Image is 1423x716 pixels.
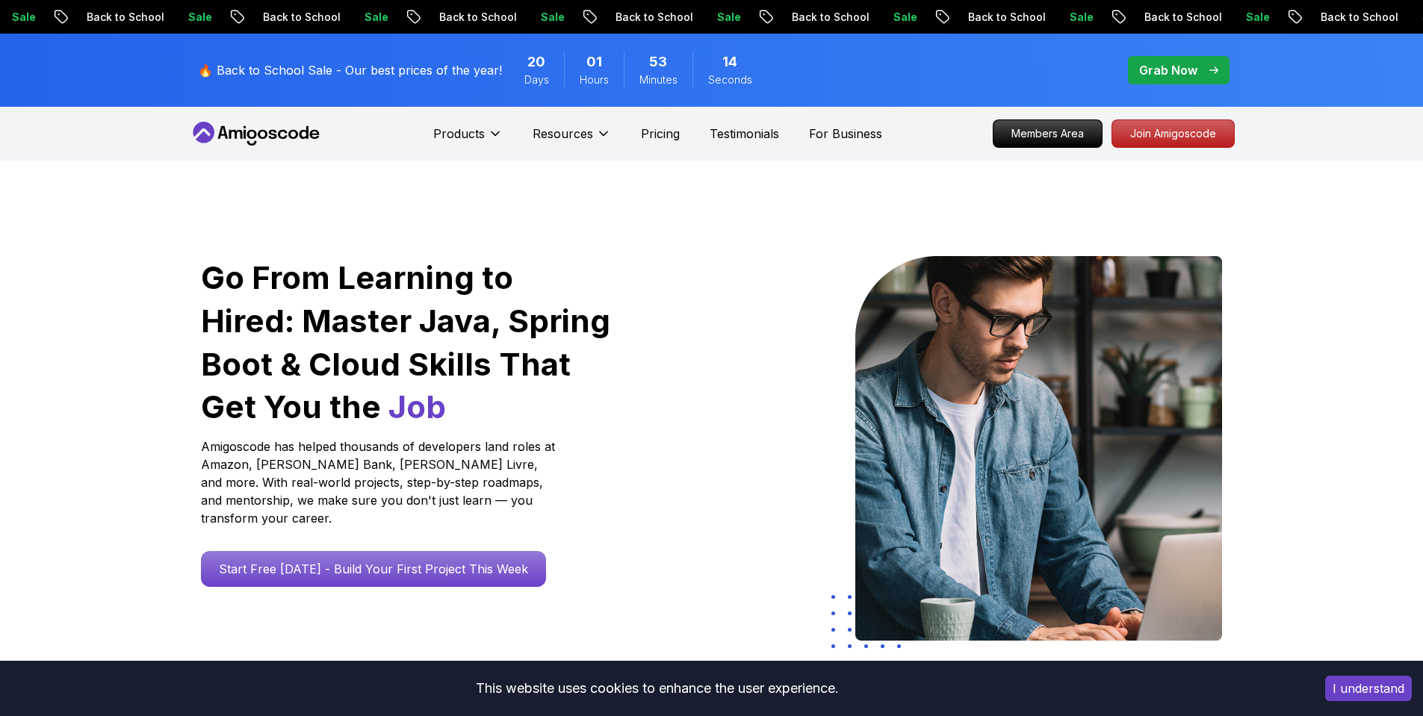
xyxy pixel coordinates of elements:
[527,52,545,72] span: 20 Days
[954,10,1055,25] p: Back to School
[809,125,882,143] a: For Business
[527,10,574,25] p: Sale
[524,72,549,87] span: Days
[433,125,485,143] p: Products
[993,120,1102,147] p: Members Area
[1232,10,1280,25] p: Sale
[174,10,222,25] p: Sale
[425,10,527,25] p: Back to School
[533,125,593,143] p: Resources
[1112,119,1235,148] a: Join Amigoscode
[601,10,703,25] p: Back to School
[1112,120,1234,147] p: Join Amigoscode
[1130,10,1232,25] p: Back to School
[778,10,879,25] p: Back to School
[641,125,680,143] a: Pricing
[433,125,503,155] button: Products
[722,52,737,72] span: 14 Seconds
[1055,10,1103,25] p: Sale
[703,10,751,25] p: Sale
[201,438,559,527] p: Amigoscode has helped thousands of developers land roles at Amazon, [PERSON_NAME] Bank, [PERSON_N...
[993,119,1103,148] a: Members Area
[72,10,174,25] p: Back to School
[586,52,602,72] span: 1 Hours
[855,256,1222,641] img: hero
[580,72,609,87] span: Hours
[249,10,350,25] p: Back to School
[350,10,398,25] p: Sale
[388,387,446,426] span: Job
[879,10,927,25] p: Sale
[649,52,667,72] span: 53 Minutes
[201,551,546,587] a: Start Free [DATE] - Build Your First Project This Week
[1306,10,1408,25] p: Back to School
[639,72,678,87] span: Minutes
[1139,61,1197,79] p: Grab Now
[1325,676,1412,701] button: Accept cookies
[198,61,502,79] p: 🔥 Back to School Sale - Our best prices of the year!
[708,72,752,87] span: Seconds
[11,672,1303,705] div: This website uses cookies to enhance the user experience.
[533,125,611,155] button: Resources
[201,256,613,429] h1: Go From Learning to Hired: Master Java, Spring Boot & Cloud Skills That Get You the
[710,125,779,143] a: Testimonials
